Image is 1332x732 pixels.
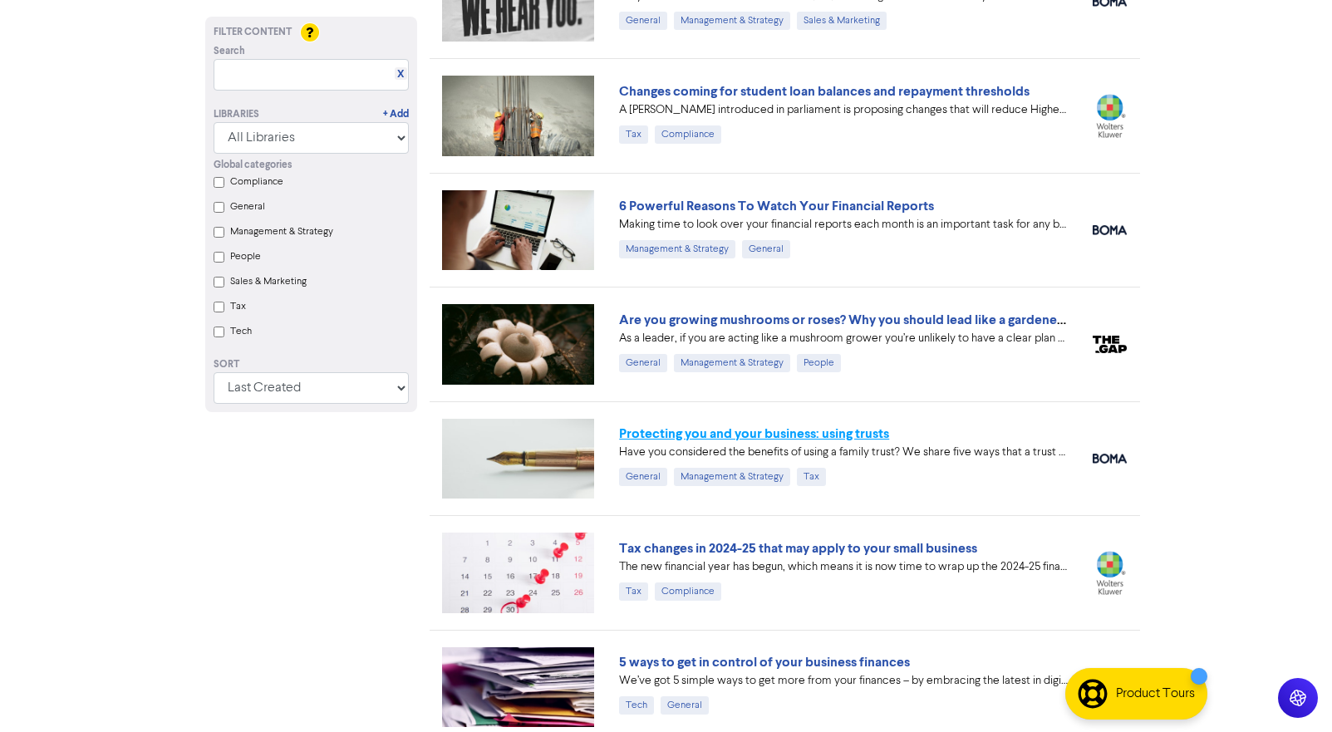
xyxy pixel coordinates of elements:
div: Libraries [214,107,259,122]
div: Sales & Marketing [797,12,887,30]
div: General [619,468,667,486]
img: thegap [1093,336,1127,354]
div: Have you considered the benefits of using a family trust? We share five ways that a trust can hel... [619,444,1068,461]
iframe: Chat Widget [1118,553,1332,732]
img: wolters_kluwer [1093,94,1127,138]
a: 5 ways to get in control of your business finances [619,654,910,671]
label: Tech [230,324,252,339]
img: boma_accounting [1093,225,1127,235]
a: + Add [383,107,409,122]
div: Management & Strategy [619,240,735,258]
div: As a leader, if you are acting like a mushroom grower you’re unlikely to have a clear plan yourse... [619,330,1068,347]
div: Global categories [214,158,409,173]
label: Management & Strategy [230,224,333,239]
label: Compliance [230,174,283,189]
a: Protecting you and your business: using trusts [619,425,889,442]
a: Changes coming for student loan balances and repayment thresholds [619,83,1030,100]
img: wolters_kluwer [1093,551,1127,595]
div: The new financial year has begun, which means it is now time to wrap up the 2024-25 financial yea... [619,558,1068,576]
a: Tax changes in 2024-25 that may apply to your small business [619,540,977,557]
a: 6 Powerful Reasons To Watch Your Financial Reports [619,198,934,214]
div: Tax [797,468,826,486]
div: Filter Content [214,25,409,40]
a: Are you growing mushrooms or roses? Why you should lead like a gardener, not a grower [619,312,1143,328]
div: Compliance [655,125,721,144]
div: General [619,12,667,30]
div: Tech [619,696,654,715]
label: Tax [230,299,246,314]
div: Tax [619,125,648,144]
div: Management & Strategy [674,468,790,486]
div: A Bill introduced in parliament is proposing changes that will reduce Higher Education Loan Progr... [619,101,1068,119]
div: Making time to look over your financial reports each month is an important task for any business ... [619,216,1068,233]
div: Tax [619,582,648,601]
div: General [619,354,667,372]
div: Compliance [655,582,721,601]
label: People [230,249,261,264]
a: X [397,68,404,81]
span: Search [214,44,245,59]
label: Sales & Marketing [230,274,307,289]
div: People [797,354,841,372]
div: Management & Strategy [674,12,790,30]
div: General [661,696,709,715]
div: Sort [214,357,409,372]
label: General [230,199,265,214]
div: Management & Strategy [674,354,790,372]
div: We’ve got 5 simple ways to get more from your finances – by embracing the latest in digital accou... [619,672,1068,690]
div: General [742,240,790,258]
img: boma [1093,454,1127,464]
